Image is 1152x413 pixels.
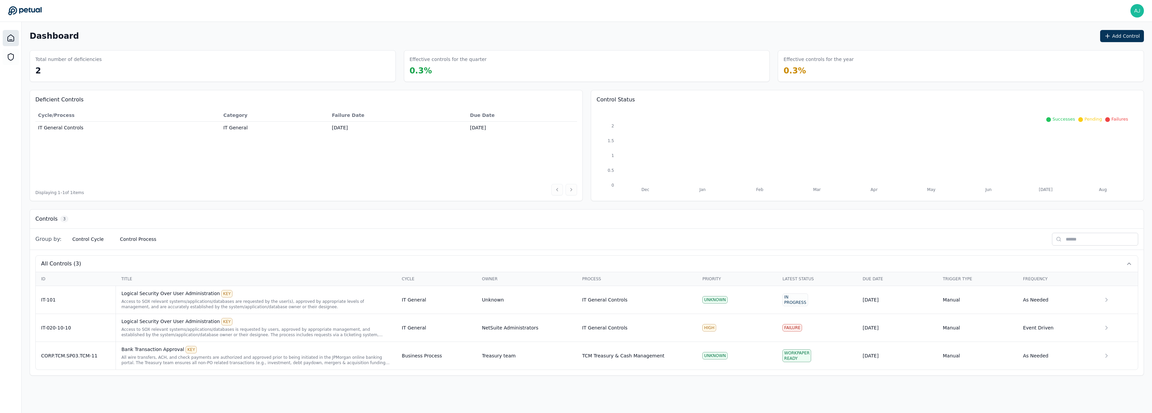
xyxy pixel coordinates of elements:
[582,296,628,303] div: IT General Controls
[396,286,477,314] td: IT General
[121,276,391,282] div: Title
[1100,30,1144,42] button: Add Control
[1018,286,1098,314] td: As Needed
[937,286,1018,314] td: Manual
[1052,117,1075,122] span: Successes
[783,56,854,63] h3: Effective controls for the year
[36,256,1138,272] button: All Controls (3)
[1018,314,1098,342] td: Event Driven
[611,153,614,158] tspan: 1
[863,276,932,282] div: Due Date
[221,290,232,297] div: KEY
[41,276,110,282] div: ID
[121,327,391,338] div: Access to SOX relevant systems/applications/databases is requested by users, approved by appropri...
[937,342,1018,370] td: Manual
[702,296,728,304] div: UNKNOWN
[115,233,162,245] button: Control Process
[783,66,806,75] span: 0.3 %
[35,96,577,104] h3: Deficient Controls
[985,187,992,192] tspan: Jun
[482,296,504,303] div: Unknown
[582,276,692,282] div: Process
[782,349,811,362] div: Workpaper Ready
[863,296,932,303] div: [DATE]
[67,233,109,245] button: Control Cycle
[35,235,62,243] span: Group by:
[611,124,614,128] tspan: 2
[551,184,563,195] button: Previous
[329,122,467,134] td: [DATE]
[35,215,58,223] h3: Controls
[396,314,477,342] td: IT General
[121,318,391,325] div: Logical Security Over User Administration
[702,276,772,282] div: Priority
[608,138,614,143] tspan: 1.5
[467,122,577,134] td: [DATE]
[1111,117,1128,122] span: Failures
[782,276,852,282] div: Latest Status
[41,296,110,303] div: IT-101
[608,168,614,173] tspan: 0.5
[482,276,571,282] div: Owner
[3,49,19,65] a: SOC
[410,56,487,63] h3: Effective controls for the quarter
[35,190,84,195] span: Displaying 1– 1 of 1 items
[937,314,1018,342] td: Manual
[35,109,221,122] th: Cycle/Process
[35,56,102,63] h3: Total number of deficiencies
[221,109,329,122] th: Category
[927,187,935,192] tspan: May
[121,290,391,297] div: Logical Security Over User Administration
[782,293,808,306] div: In Progress
[8,6,42,15] a: Go to Dashboard
[221,122,329,134] td: IT General
[121,355,391,366] div: All wire transfers, ACH, and check payments are authorized and approved prior to being initiated ...
[1084,117,1102,122] span: Pending
[221,318,232,325] div: KEY
[329,109,467,122] th: Failure Date
[396,342,477,370] td: Business Process
[699,187,706,192] tspan: Jan
[756,187,763,192] tspan: Feb
[702,324,716,331] div: HIGH
[482,324,539,331] div: NetSuite Administrators
[482,352,516,359] div: Treasury team
[467,109,577,122] th: Due Date
[186,346,197,353] div: KEY
[702,352,728,359] div: UNKNOWN
[582,352,664,359] div: TCM Treasury & Cash Management
[402,276,471,282] div: Cycle
[871,187,878,192] tspan: Apr
[566,184,577,195] button: Next
[121,299,391,310] div: Access to SOX relevant systems/applications/databases are requested by the user(s), approved by a...
[597,96,1138,104] h3: Control Status
[35,122,221,134] td: IT General Controls
[35,66,41,75] span: 2
[1023,276,1092,282] div: Frequency
[582,324,628,331] div: IT General Controls
[641,187,649,192] tspan: Dec
[863,352,932,359] div: [DATE]
[41,352,110,359] div: CORP.TCM.SP03.TCM-11
[782,324,802,331] div: Failure
[121,346,391,353] div: Bank Transaction Approval
[3,30,19,46] a: Dashboard
[41,324,110,331] div: IT-020-10-10
[1099,187,1107,192] tspan: Aug
[60,216,68,222] span: 3
[863,324,932,331] div: [DATE]
[1130,4,1144,18] img: ajay.rengarajan@snowflake.com
[611,183,614,188] tspan: 0
[813,187,821,192] tspan: Mar
[943,276,1012,282] div: Trigger Type
[1018,342,1098,370] td: As Needed
[41,260,81,268] span: All Controls (3)
[1039,187,1053,192] tspan: [DATE]
[30,31,79,41] h1: Dashboard
[410,66,432,75] span: 0.3 %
